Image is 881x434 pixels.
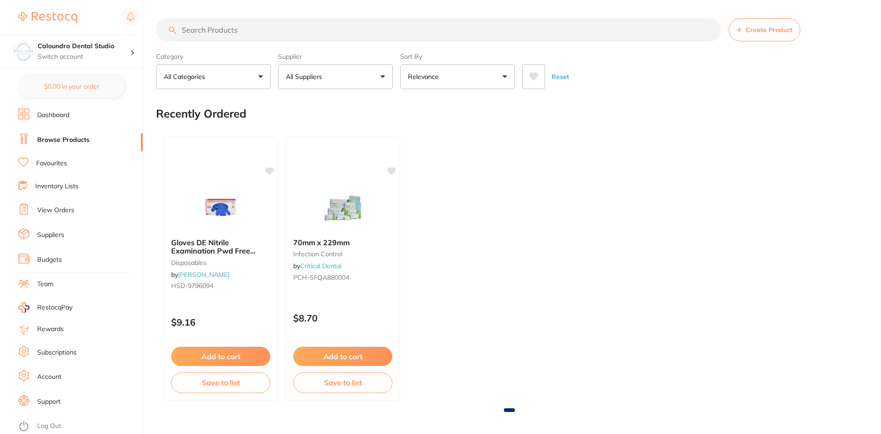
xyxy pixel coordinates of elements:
[37,372,61,382] a: Account
[746,26,792,34] span: Create Product
[38,42,130,51] h4: Caloundra Dental Studio
[37,255,62,265] a: Budgets
[37,206,74,215] a: View Orders
[286,72,326,81] p: All Suppliers
[37,397,61,406] a: Support
[293,313,392,323] p: $8.70
[171,372,270,393] button: Save to list
[293,347,392,366] button: Add to cart
[171,317,270,327] p: $9.16
[18,7,77,28] a: Restocq Logo
[37,422,61,431] a: Log Out
[278,64,393,89] button: All Suppliers
[156,52,271,61] label: Category
[18,302,72,313] a: RestocqPay
[191,185,251,231] img: Gloves DE Nitrile Examination Pwd Free Small Box 200
[38,52,130,62] p: Switch account
[37,303,72,312] span: RestocqPay
[171,259,270,266] small: disposables
[156,107,246,120] h2: Recently Ordered
[37,111,69,120] a: Dashboard
[36,159,67,168] a: Favourites
[400,64,515,89] button: Relevance
[293,262,341,270] span: by
[18,419,140,434] button: Log Out
[14,42,33,61] img: Caloundra Dental Studio
[293,274,392,281] small: PCH-SFQA880004
[156,64,271,89] button: All Categories
[293,238,392,247] b: 70mm x 229mm
[293,250,392,258] small: infection control
[171,271,229,279] span: by
[313,185,373,231] img: 70mm x 229mm
[37,325,64,334] a: Rewards
[156,18,721,41] input: Search Products
[549,64,572,89] button: Reset
[37,348,77,357] a: Subscriptions
[37,231,64,240] a: Suppliers
[171,282,270,289] small: HSD-9796094
[37,280,53,289] a: Team
[729,18,800,41] button: Create Product
[408,72,442,81] p: Relevance
[171,347,270,366] button: Add to cart
[18,75,124,97] button: $0.00 in your order
[278,52,393,61] label: Supplier
[37,135,89,145] a: Browse Products
[18,12,77,23] img: Restocq Logo
[164,72,209,81] p: All Categories
[300,262,341,270] a: Critical Dental
[18,302,29,313] img: RestocqPay
[400,52,515,61] label: Sort By
[35,182,78,191] a: Inventory Lists
[178,271,229,279] a: [PERSON_NAME]
[171,238,270,255] b: Gloves DE Nitrile Examination Pwd Free Small Box 200
[293,372,392,393] button: Save to list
